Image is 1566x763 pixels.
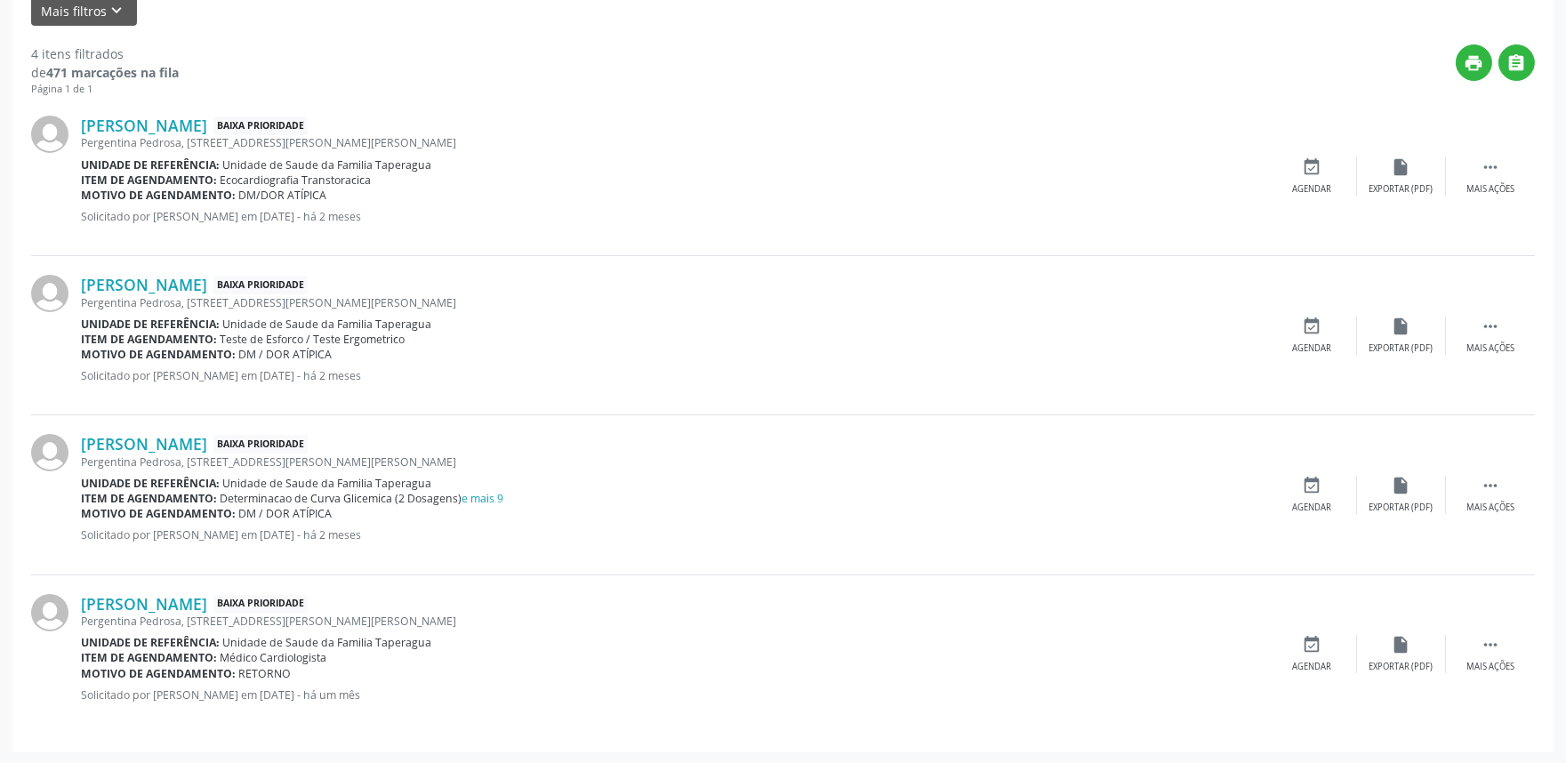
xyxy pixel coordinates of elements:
[239,188,327,203] span: DM/DOR ATÍPICA
[31,44,179,63] div: 4 itens filtrados
[213,435,308,454] span: Baixa Prioridade
[1498,44,1535,81] button: 
[223,635,432,650] span: Unidade de Saude da Familia Taperagua
[1392,157,1411,177] i: insert_drive_file
[1293,183,1332,196] div: Agendar
[223,317,432,332] span: Unidade de Saude da Familia Taperagua
[81,666,236,681] b: Motivo de agendamento:
[213,595,308,614] span: Baixa Prioridade
[31,116,68,153] img: img
[81,317,220,332] b: Unidade de referência:
[223,157,432,173] span: Unidade de Saude da Familia Taperagua
[1465,53,1484,73] i: print
[81,116,207,135] a: [PERSON_NAME]
[81,295,1268,310] div: Pergentina Pedrosa, [STREET_ADDRESS][PERSON_NAME][PERSON_NAME]
[1481,635,1500,655] i: 
[81,135,1268,150] div: Pergentina Pedrosa, [STREET_ADDRESS][PERSON_NAME][PERSON_NAME]
[462,491,504,506] a: e mais 9
[1303,157,1322,177] i: event_available
[81,687,1268,703] p: Solicitado por [PERSON_NAME] em [DATE] - há um mês
[81,491,217,506] b: Item de agendamento:
[81,650,217,665] b: Item de agendamento:
[1293,342,1332,355] div: Agendar
[46,64,179,81] strong: 471 marcações na fila
[223,476,432,491] span: Unidade de Saude da Familia Taperagua
[1303,476,1322,495] i: event_available
[81,209,1268,224] p: Solicitado por [PERSON_NAME] em [DATE] - há 2 meses
[1466,502,1514,514] div: Mais ações
[221,650,327,665] span: Médico Cardiologista
[81,506,236,521] b: Motivo de agendamento:
[213,116,308,135] span: Baixa Prioridade
[1507,53,1527,73] i: 
[239,666,292,681] span: RETORNO
[81,454,1268,470] div: Pergentina Pedrosa, [STREET_ADDRESS][PERSON_NAME][PERSON_NAME]
[1369,183,1433,196] div: Exportar (PDF)
[221,173,372,188] span: Ecocardiografia Transtoracica
[81,157,220,173] b: Unidade de referência:
[1392,635,1411,655] i: insert_drive_file
[81,594,207,614] a: [PERSON_NAME]
[81,275,207,294] a: [PERSON_NAME]
[81,347,236,362] b: Motivo de agendamento:
[81,368,1268,383] p: Solicitado por [PERSON_NAME] em [DATE] - há 2 meses
[1456,44,1492,81] button: print
[221,491,504,506] span: Determinacao de Curva Glicemica (2 Dosagens)
[81,527,1268,542] p: Solicitado por [PERSON_NAME] em [DATE] - há 2 meses
[1481,476,1500,495] i: 
[221,332,406,347] span: Teste de Esforco / Teste Ergometrico
[81,434,207,454] a: [PERSON_NAME]
[1303,635,1322,655] i: event_available
[213,276,308,294] span: Baixa Prioridade
[81,614,1268,629] div: Pergentina Pedrosa, [STREET_ADDRESS][PERSON_NAME][PERSON_NAME]
[81,332,217,347] b: Item de agendamento:
[1481,157,1500,177] i: 
[81,188,236,203] b: Motivo de agendamento:
[1392,476,1411,495] i: insert_drive_file
[1293,661,1332,673] div: Agendar
[1369,502,1433,514] div: Exportar (PDF)
[1303,317,1322,336] i: event_available
[1466,342,1514,355] div: Mais ações
[239,506,333,521] span: DM / DOR ATÍPICA
[31,434,68,471] img: img
[31,82,179,97] div: Página 1 de 1
[31,275,68,312] img: img
[1481,317,1500,336] i: 
[108,1,127,20] i: keyboard_arrow_down
[1369,661,1433,673] div: Exportar (PDF)
[1392,317,1411,336] i: insert_drive_file
[81,173,217,188] b: Item de agendamento:
[1466,183,1514,196] div: Mais ações
[31,594,68,631] img: img
[31,63,179,82] div: de
[81,476,220,491] b: Unidade de referência:
[81,635,220,650] b: Unidade de referência:
[1293,502,1332,514] div: Agendar
[1369,342,1433,355] div: Exportar (PDF)
[1466,661,1514,673] div: Mais ações
[239,347,333,362] span: DM / DOR ATÍPICA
